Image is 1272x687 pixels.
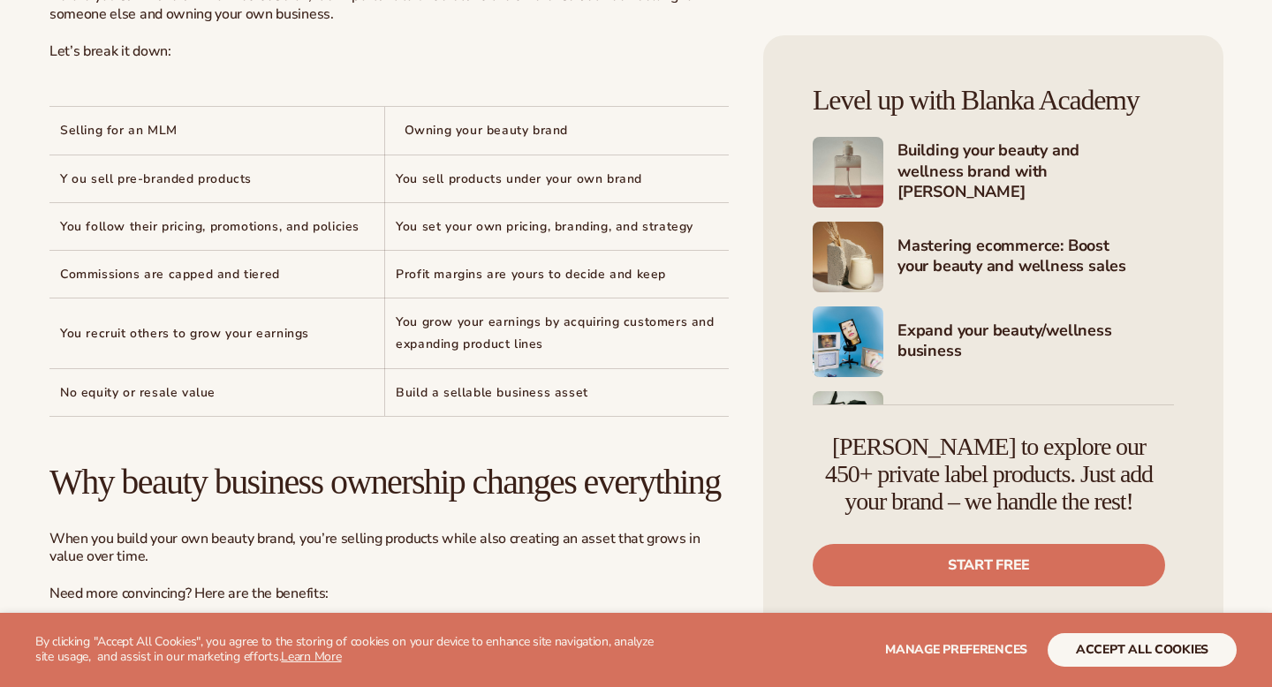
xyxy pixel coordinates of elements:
a: Shopify Image 5 Building your beauty and wellness brand with [PERSON_NAME] [813,137,1174,208]
span: Need more convincing? Here are the benefits: [49,584,329,603]
span: Manage preferences [885,641,1027,658]
span: ou sell pre-branded products [72,170,252,187]
img: Shopify Image 7 [813,306,883,377]
span: When you build your own beauty brand, you’re selling products while also creating an asset that g... [49,529,700,567]
h4: Level up with Blanka Academy [813,85,1174,116]
h4: [PERSON_NAME] to explore our 450+ private label products. Just add your brand – we handle the rest! [813,434,1165,515]
h4: Expand your beauty/wellness business [897,321,1174,364]
span: Selling for an MLM [60,122,178,139]
span: No equity or resale value [60,384,216,401]
a: Shopify Image 6 Mastering ecommerce: Boost your beauty and wellness sales [813,222,1174,292]
td: Y [49,155,385,202]
span: Owning your beauty brand [405,122,568,139]
span: Build a sellable business asset [396,384,588,401]
button: Manage preferences [885,633,1027,667]
a: Learn More [281,648,341,665]
a: Start free [813,544,1165,586]
span: Commissions are capped and tiered [60,266,280,283]
h4: Building your beauty and wellness brand with [PERSON_NAME] [897,140,1174,204]
img: Shopify Image 8 [813,391,883,462]
span: Let’s break it down: [49,42,171,61]
img: Shopify Image 6 [813,222,883,292]
span: You grow your earnings by acquiring customers and expanding product lines [396,313,714,352]
span: You follow their pricing, promotions, and policies [60,218,360,235]
a: Shopify Image 7 Expand your beauty/wellness business [813,306,1174,377]
p: By clicking "Accept All Cookies", you agree to the storing of cookies on your device to enhance s... [35,635,664,665]
span: Profit margins are yours to decide and keep [396,266,666,283]
img: Shopify Image 5 [813,137,883,208]
span: Why beauty business ownership changes everything [49,462,721,502]
button: accept all cookies [1048,633,1237,667]
span: You set your own pricing, branding, and strategy [396,218,693,235]
h4: Mastering ecommerce: Boost your beauty and wellness sales [897,236,1174,279]
a: Shopify Image 8 Marketing your beauty and wellness brand 101 [813,391,1174,462]
span: You sell products under your own brand [396,170,642,187]
span: You recruit others to grow your earnings [60,325,309,342]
